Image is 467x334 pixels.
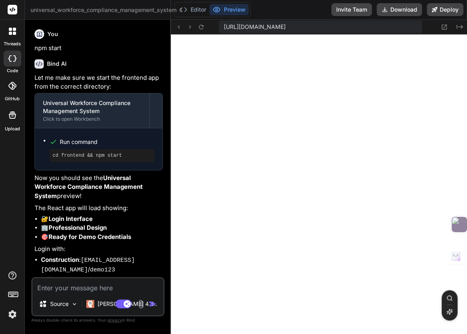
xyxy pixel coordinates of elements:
[108,318,122,322] span: privacy
[35,44,163,53] p: npm start
[41,257,135,274] code: [EMAIL_ADDRESS][DOMAIN_NAME]
[41,275,163,295] li: : /
[7,67,18,74] label: code
[136,300,146,309] img: attachment
[377,3,422,16] button: Download
[30,6,184,14] span: universal_workforce_compliance_management_system
[331,3,372,16] button: Invite Team
[41,277,121,294] code: [EMAIL_ADDRESS][DOMAIN_NAME]
[5,95,20,102] label: GitHub
[35,73,163,91] p: Let me make sure we start the frontend app from the correct directory:
[49,233,131,241] strong: Ready for Demo Credentials
[427,3,463,16] button: Deploy
[47,30,58,38] h6: You
[31,316,164,324] p: Always double-check its answers. Your in Bind
[171,34,467,334] iframe: Preview
[60,138,154,146] span: Run command
[35,174,144,200] strong: Universal Workforce Compliance Management System
[209,4,249,15] button: Preview
[71,301,78,308] img: Pick Models
[47,60,67,68] h6: Bind AI
[35,174,163,201] p: Now you should see the preview!
[41,233,163,242] li: 🎯
[43,99,141,115] div: Universal Workforce Compliance Management System
[4,40,21,47] label: threads
[224,23,286,31] span: [URL][DOMAIN_NAME]
[35,93,149,128] button: Universal Workforce Compliance Management SystemClick to open Workbench
[43,116,141,122] div: Click to open Workbench
[41,255,163,275] li: : /
[176,4,209,15] button: Editor
[35,245,163,254] p: Login with:
[49,224,107,231] strong: Professional Design
[49,215,93,223] strong: Login Interface
[5,126,20,132] label: Upload
[35,204,163,213] p: The React app will load showing:
[41,275,65,283] strong: Nail Spa
[50,300,69,308] p: Source
[97,300,157,308] p: [PERSON_NAME] 4 S..
[149,300,157,308] img: icon
[6,308,19,321] img: settings
[86,300,94,308] img: Claude 4 Sonnet
[53,152,151,159] pre: cd frontend && npm start
[41,223,163,233] li: 🏢
[90,267,115,273] code: demo123
[41,215,163,224] li: 🔐
[41,256,79,263] strong: Construction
